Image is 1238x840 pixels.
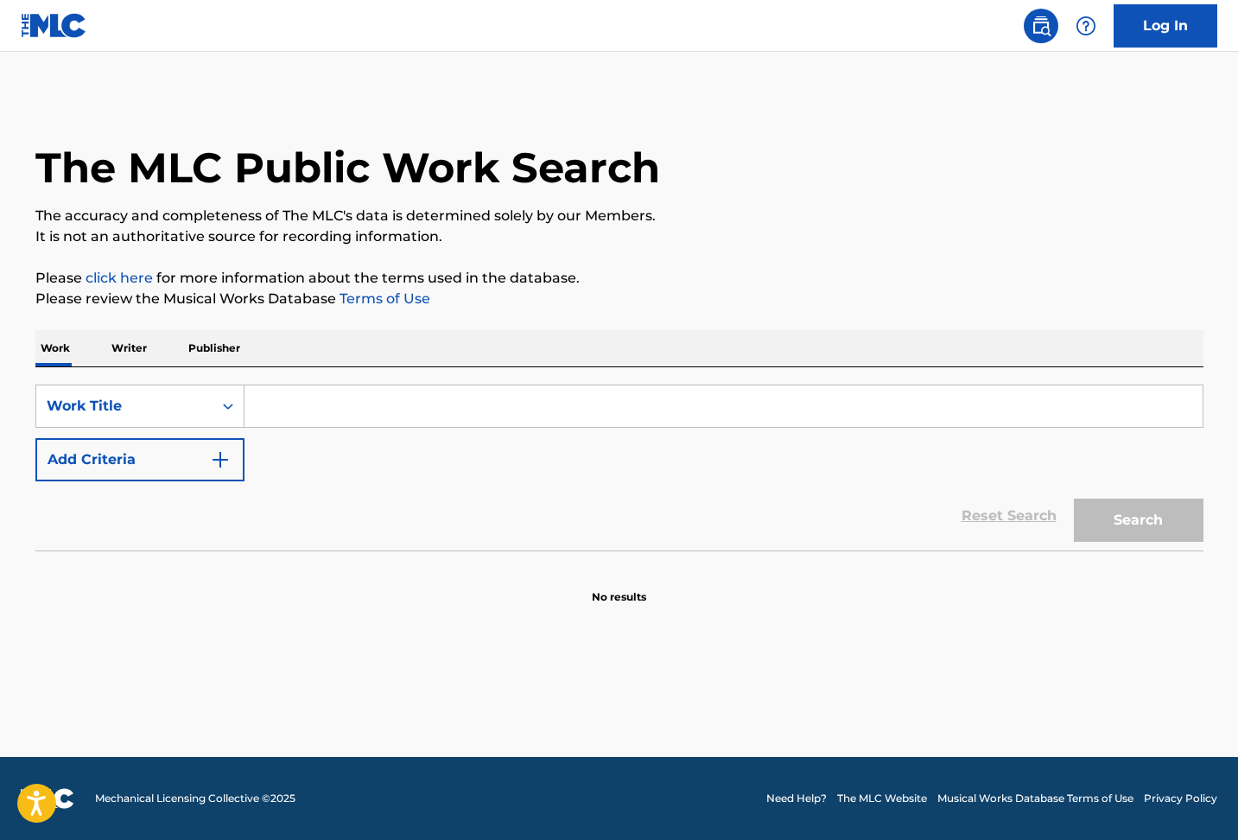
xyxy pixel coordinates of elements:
p: Please for more information about the terms used in the database. [35,268,1203,289]
p: Work [35,330,75,366]
p: No results [592,569,646,605]
p: It is not an authoritative source for recording information. [35,226,1203,247]
a: click here [86,270,153,286]
a: Public Search [1024,9,1058,43]
a: Musical Works Database Terms of Use [937,791,1133,806]
h1: The MLC Public Work Search [35,142,660,194]
button: Add Criteria [35,438,244,481]
p: The accuracy and completeness of The MLC's data is determined solely by our Members. [35,206,1203,226]
img: search [1031,16,1051,36]
form: Search Form [35,385,1203,550]
a: The MLC Website [837,791,927,806]
img: 9d2ae6d4665cec9f34b9.svg [210,449,231,470]
a: Terms of Use [336,290,430,307]
img: help [1076,16,1096,36]
div: Help [1069,9,1103,43]
a: Need Help? [766,791,827,806]
span: Mechanical Licensing Collective © 2025 [95,791,295,806]
img: logo [21,788,74,809]
p: Please review the Musical Works Database [35,289,1203,309]
a: Log In [1114,4,1217,48]
div: Work Title [47,396,202,417]
p: Writer [106,330,152,366]
a: Privacy Policy [1144,791,1217,806]
img: MLC Logo [21,13,87,38]
p: Publisher [183,330,245,366]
